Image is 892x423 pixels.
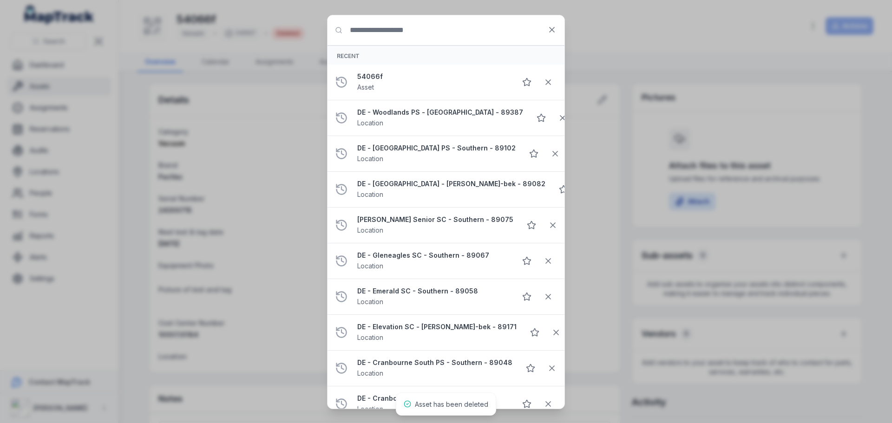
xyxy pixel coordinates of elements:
[357,179,545,200] a: DE - [GEOGRAPHIC_DATA] - [PERSON_NAME]-bek - 89082Location
[357,369,383,377] span: Location
[357,394,509,403] strong: DE - Cranbourne SC - Southern - 89047
[357,286,509,307] a: DE - Emerald SC - Southern - 89058Location
[357,322,517,332] strong: DE - Elevation SC - [PERSON_NAME]-bek - 89171
[357,262,383,270] span: Location
[357,226,383,234] span: Location
[357,358,512,367] strong: DE - Cranbourne South PS - Southern - 89048
[357,72,509,81] strong: 54066f
[357,83,374,91] span: Asset
[357,143,516,153] strong: DE - [GEOGRAPHIC_DATA] PS - Southern - 89102
[337,52,360,59] span: Recent
[357,358,512,378] a: DE - Cranbourne South PS - Southern - 89048Location
[357,298,383,306] span: Location
[415,400,488,408] span: Asset has been deleted
[357,155,383,163] span: Location
[357,108,523,128] a: DE - Woodlands PS - [GEOGRAPHIC_DATA] - 89387Location
[357,215,513,224] strong: [PERSON_NAME] Senior SC - Southern - 89075
[357,190,383,198] span: Location
[357,143,516,164] a: DE - [GEOGRAPHIC_DATA] PS - Southern - 89102Location
[357,394,509,414] a: DE - Cranbourne SC - Southern - 89047Location
[357,286,509,296] strong: DE - Emerald SC - Southern - 89058
[357,333,383,341] span: Location
[357,215,513,235] a: [PERSON_NAME] Senior SC - Southern - 89075Location
[357,251,509,260] strong: DE - Gleneagles SC - Southern - 89067
[357,405,383,413] span: Location
[357,251,509,271] a: DE - Gleneagles SC - Southern - 89067Location
[357,322,517,343] a: DE - Elevation SC - [PERSON_NAME]-bek - 89171Location
[357,72,509,92] a: 54066fAsset
[357,108,523,117] strong: DE - Woodlands PS - [GEOGRAPHIC_DATA] - 89387
[357,179,545,189] strong: DE - [GEOGRAPHIC_DATA] - [PERSON_NAME]-bek - 89082
[357,119,383,127] span: Location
